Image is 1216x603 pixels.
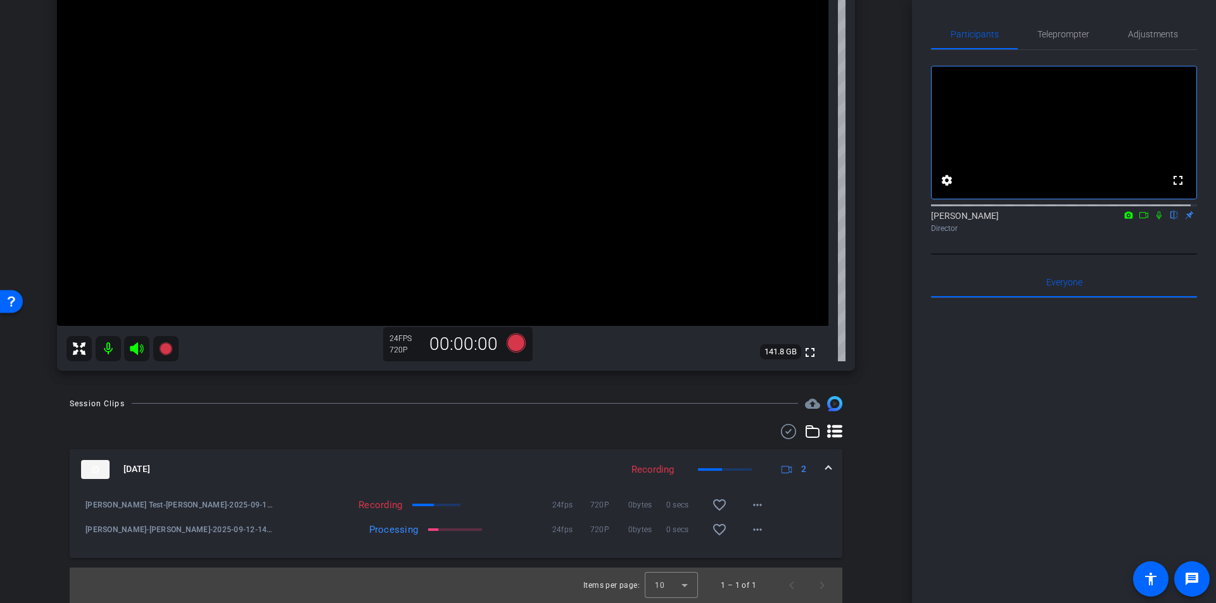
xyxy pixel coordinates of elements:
[1170,173,1186,188] mat-icon: fullscreen
[931,223,1197,234] div: Director
[590,499,628,511] span: 720P
[712,497,727,513] mat-icon: favorite_border
[628,523,666,536] span: 0bytes
[802,345,818,360] mat-icon: fullscreen
[827,396,842,411] img: Session clips
[776,570,807,600] button: Previous page
[721,579,756,592] div: 1 – 1 of 1
[85,523,275,536] span: [PERSON_NAME]-[PERSON_NAME]-2025-09-12-14-56-01-800-1
[70,490,842,558] div: thumb-nail[DATE]Recording2
[750,497,765,513] mat-icon: more_horiz
[81,460,110,479] img: thumb-nail
[552,499,590,511] span: 24fps
[750,522,765,537] mat-icon: more_horiz
[666,523,704,536] span: 0 secs
[552,523,590,536] span: 24fps
[666,499,704,511] span: 0 secs
[341,523,424,536] div: Processing
[70,397,125,410] div: Session Clips
[421,333,506,355] div: 00:00:00
[398,334,412,343] span: FPS
[389,333,421,344] div: 24
[931,209,1197,234] div: [PERSON_NAME]
[712,522,727,537] mat-icon: favorite_border
[123,463,150,476] span: [DATE]
[1046,278,1082,287] span: Everyone
[389,345,421,355] div: 720P
[1143,571,1158,587] mat-icon: accessibility
[951,30,999,39] span: Participants
[70,449,842,490] mat-expansion-panel-header: thumb-nail[DATE]Recording2
[628,499,666,511] span: 0bytes
[590,523,628,536] span: 720P
[1128,30,1178,39] span: Adjustments
[939,173,954,188] mat-icon: settings
[625,463,680,477] div: Recording
[807,570,837,600] button: Next page
[801,463,806,476] span: 2
[805,396,820,411] span: Destinations for your clips
[1167,209,1182,220] mat-icon: flip
[760,344,801,359] span: 141.8 GB
[805,396,820,411] mat-icon: cloud_upload
[85,499,275,511] span: [PERSON_NAME] Test-[PERSON_NAME]-2025-09-12-14-56-01-800-0
[1037,30,1089,39] span: Teleprompter
[583,579,640,592] div: Items per page:
[1184,571,1200,587] mat-icon: message
[275,499,408,511] div: Recording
